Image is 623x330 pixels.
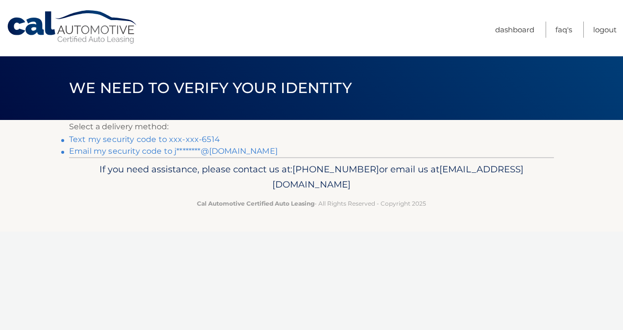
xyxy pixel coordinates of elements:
p: Select a delivery method: [69,120,554,134]
a: Logout [593,22,617,38]
a: Text my security code to xxx-xxx-6514 [69,135,220,144]
a: Email my security code to j********@[DOMAIN_NAME] [69,146,278,156]
p: - All Rights Reserved - Copyright 2025 [75,198,548,209]
span: [PHONE_NUMBER] [292,164,379,175]
a: FAQ's [555,22,572,38]
span: We need to verify your identity [69,79,352,97]
a: Cal Automotive [6,10,139,45]
a: Dashboard [495,22,534,38]
p: If you need assistance, please contact us at: or email us at [75,162,548,193]
strong: Cal Automotive Certified Auto Leasing [197,200,314,207]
